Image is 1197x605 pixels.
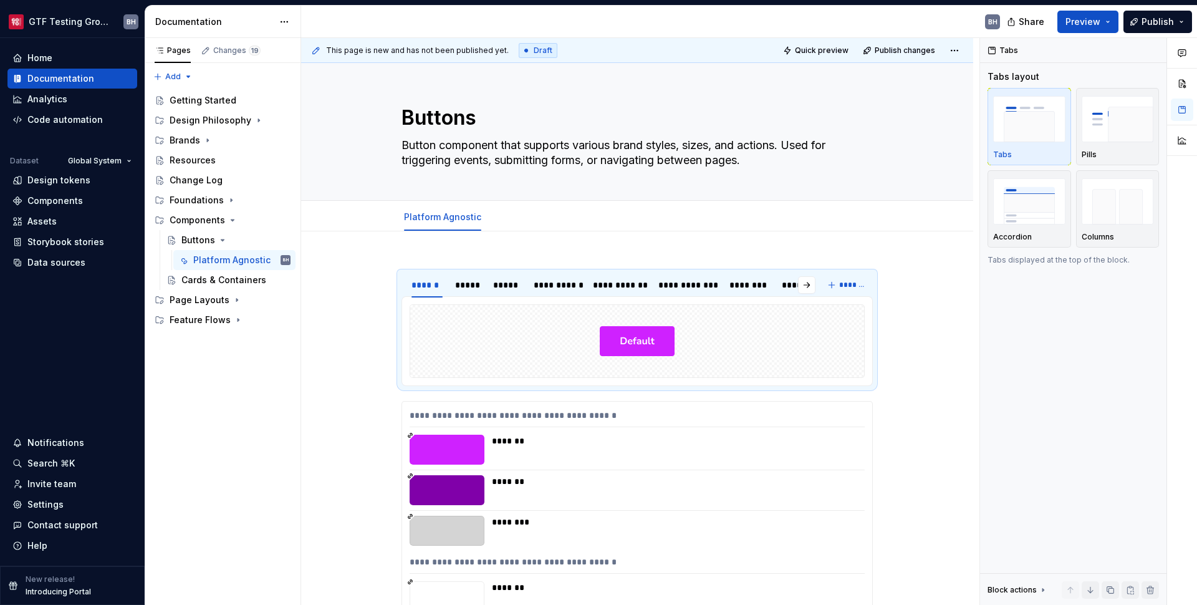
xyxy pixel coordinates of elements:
div: Feature Flows [170,314,231,326]
span: Add [165,72,181,82]
div: Change Log [170,174,223,186]
div: BH [988,17,997,27]
button: Publish [1123,11,1192,33]
span: Preview [1065,16,1100,28]
div: Page tree [150,90,296,330]
p: Introducing Portal [26,587,91,597]
div: GTF Testing Grounds [29,16,108,28]
a: Settings [7,495,137,515]
div: Components [170,214,225,226]
div: Block actions [988,585,1037,595]
div: Design Philosophy [150,110,296,130]
button: Global System [62,152,137,170]
div: Settings [27,498,64,511]
span: Share [1019,16,1044,28]
div: BH [283,254,289,266]
a: Invite team [7,474,137,494]
a: Getting Started [150,90,296,110]
p: Tabs displayed at the top of the block. [988,255,1159,265]
div: Design tokens [27,174,90,186]
span: Draft [534,46,552,56]
section-item: System [410,304,865,378]
a: Change Log [150,170,296,190]
span: This page is new and has not been published yet. [326,46,509,56]
div: Block actions [988,581,1048,599]
button: Share [1001,11,1052,33]
div: Storybook stories [27,236,104,248]
div: Resources [170,154,216,167]
div: Help [27,540,47,552]
button: Search ⌘K [7,453,137,473]
p: Tabs [993,150,1012,160]
span: 19 [249,46,261,56]
div: Tabs layout [988,70,1039,83]
a: Assets [7,211,137,231]
div: Code automation [27,114,103,126]
img: f4f33d50-0937-4074-a32a-c7cda971eed1.png [9,14,24,29]
div: Pages [155,46,191,56]
button: placeholderPills [1076,88,1160,165]
div: Design Philosophy [170,114,251,127]
button: Contact support [7,515,137,535]
button: placeholderColumns [1076,170,1160,248]
div: Foundations [170,194,224,206]
a: Cards & Containers [161,270,296,290]
div: Changes [213,46,261,56]
div: Notifications [27,437,84,449]
a: Components [7,191,137,211]
div: Cards & Containers [181,274,266,286]
button: placeholderAccordion [988,170,1071,248]
div: Components [27,195,83,207]
p: Columns [1082,232,1114,242]
button: Preview [1057,11,1118,33]
img: placeholder [993,178,1065,224]
p: New release! [26,574,75,584]
div: Brands [150,130,296,150]
button: Quick preview [779,42,854,59]
div: Analytics [27,93,67,105]
button: placeholderTabs [988,88,1071,165]
button: Add [150,68,196,85]
a: Home [7,48,137,68]
div: Home [27,52,52,64]
a: Code automation [7,110,137,130]
a: Storybook stories [7,232,137,252]
textarea: Button component that supports various brand styles, sizes, and actions. Used for triggering even... [399,135,870,170]
div: Components [150,210,296,230]
div: BH [127,17,136,27]
button: Publish changes [859,42,941,59]
div: Page Layouts [150,290,296,310]
a: Platform AgnosticBH [173,250,296,270]
textarea: Buttons [399,103,870,133]
div: Assets [27,215,57,228]
div: Documentation [27,72,94,85]
div: Brands [170,134,200,147]
div: Data sources [27,256,85,269]
div: Dataset [10,156,39,166]
p: Accordion [993,232,1032,242]
a: Analytics [7,89,137,109]
div: Buttons [181,234,215,246]
div: Platform Agnostic [193,254,271,266]
button: GTF Testing GroundsBH [2,8,142,35]
a: Platform Agnostic [404,211,481,222]
span: Quick preview [795,46,848,56]
span: Publish changes [875,46,935,56]
span: Global System [68,156,122,166]
div: Getting Started [170,94,236,107]
div: Feature Flows [150,310,296,330]
a: Buttons [161,230,296,250]
div: Search ⌘K [27,457,75,470]
a: Design tokens [7,170,137,190]
a: Data sources [7,253,137,273]
button: Help [7,536,137,556]
div: Documentation [155,16,273,28]
button: Notifications [7,433,137,453]
div: Contact support [27,519,98,531]
div: Page Layouts [170,294,229,306]
span: Publish [1142,16,1174,28]
p: Pills [1082,150,1097,160]
img: placeholder [1082,178,1154,224]
div: Invite team [27,478,76,490]
div: Platform Agnostic [399,203,486,230]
